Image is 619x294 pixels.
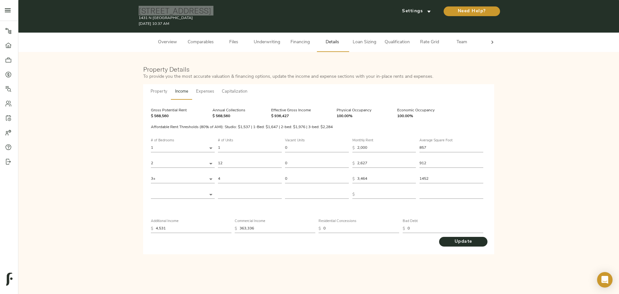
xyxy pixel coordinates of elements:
span: Expenses [196,88,214,96]
p: $ [352,192,355,198]
p: To provide you the most accurate valuation & financing options, update the income and expense sec... [143,73,494,80]
p: [DATE] 10:37 AM [139,21,379,27]
p: $ [319,226,321,232]
span: Capitalization [222,88,247,96]
button: Settings [392,6,441,16]
label: Monthly Rent [352,139,373,143]
button: Need Help? [444,6,500,16]
div: Open Intercom Messenger [597,272,613,288]
span: Property [151,88,167,96]
span: Rate Grid [418,38,442,46]
span: Underwriting [254,38,280,46]
label: Additional Income [151,219,179,223]
p: Gross Potential Rent [151,107,187,113]
span: Comparables [188,38,214,46]
span: Qualification [385,38,410,46]
span: Overview [155,38,180,46]
label: # of Bedrooms [151,139,174,143]
span: Financing [288,38,312,46]
span: Team [450,38,474,46]
p: $ [352,176,355,182]
div: 1 [151,144,215,152]
label: # of Units [218,139,233,143]
p: $ [151,226,153,232]
p: $ [352,145,355,151]
label: Commercial Income [235,219,265,223]
span: Details [320,38,345,46]
p: Economic Occupancy [397,107,435,113]
div: 3+ [151,175,215,183]
p: $ [403,226,405,232]
label: Average Square Foot [419,139,453,143]
span: Update [446,238,481,246]
span: Loan Sizing [352,38,377,46]
p: Effective Gross Income [271,107,311,113]
span: Files [221,38,246,46]
h3: Property Details [143,66,494,73]
span: Admin [482,38,506,46]
p: $ [235,226,237,232]
p: Physical Occupancy [337,107,371,113]
span: Need Help? [450,7,494,15]
p: $ [352,161,355,167]
p: Annual Collections [212,107,245,113]
p: 1431 N [GEOGRAPHIC_DATA] [139,15,379,21]
div: 2 [151,159,215,168]
span: Settings [399,7,434,15]
label: Vacant Units [285,139,305,143]
p: Affordable Rent Thresholds (80% of AMI): Studio: $1,537 | 1-Bed: $1,647 | 2-bed: $1,976 | 3-bed: ... [151,124,333,130]
span: Income [175,88,188,96]
label: Bad Debt [403,219,418,223]
label: Residential Concessions [319,219,356,223]
button: Update [439,237,487,247]
h1: [STREET_ADDRESS] [139,6,379,15]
